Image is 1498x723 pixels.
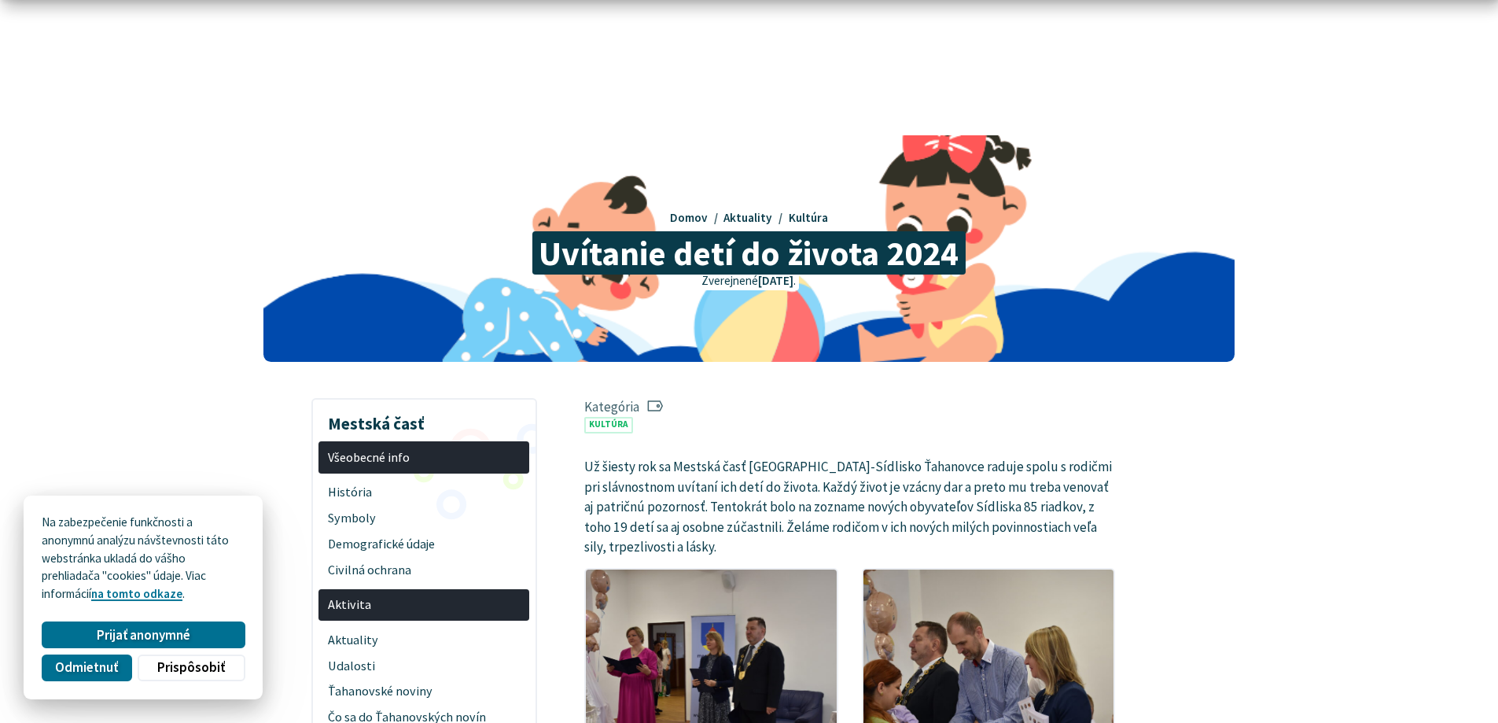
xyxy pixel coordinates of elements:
p: Zverejnené . [699,272,798,290]
button: Prijať anonymné [42,622,245,648]
button: Prispôsobiť [138,655,245,681]
span: Kategória [584,398,663,415]
a: Civilná ochrana [318,557,529,583]
span: Všeobecné info [328,444,521,470]
a: Aktivita [318,589,529,622]
span: Symboly [328,505,521,531]
span: Domov [670,210,708,225]
span: História [328,479,521,505]
span: Prispôsobiť [157,659,225,676]
h3: Mestská časť [318,403,529,436]
a: Všeobecné info [318,441,529,474]
a: Aktuality [318,627,529,653]
span: Ťahanovské noviny [328,679,521,705]
span: [DATE] [758,273,793,288]
span: Aktivita [328,592,521,618]
a: Aktuality [723,210,788,225]
a: Kultúra [789,210,828,225]
span: Udalosti [328,653,521,679]
p: Už šiesty rok sa Mestská časť [GEOGRAPHIC_DATA]-Sídlisko Ťahanovce raduje spolu s rodičmi pri slá... [584,457,1115,558]
a: na tomto odkaze [91,586,182,601]
span: Demografické údaje [328,531,521,557]
a: Kultúra [584,417,633,433]
span: Aktuality [328,627,521,653]
a: Symboly [318,505,529,531]
a: Udalosti [318,653,529,679]
a: Domov [670,210,723,225]
button: Odmietnuť [42,655,131,681]
p: Na zabezpečenie funkčnosti a anonymnú analýzu návštevnosti táto webstránka ukladá do vášho prehli... [42,514,245,603]
span: Odmietnuť [55,659,118,676]
span: Aktuality [723,210,772,225]
span: Civilná ochrana [328,557,521,583]
span: Prijať anonymné [97,627,190,644]
span: Uvítanie detí do života 2024 [532,231,966,275]
a: Demografické údaje [318,531,529,557]
a: História [318,479,529,505]
a: Ťahanovské noviny [318,679,529,705]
